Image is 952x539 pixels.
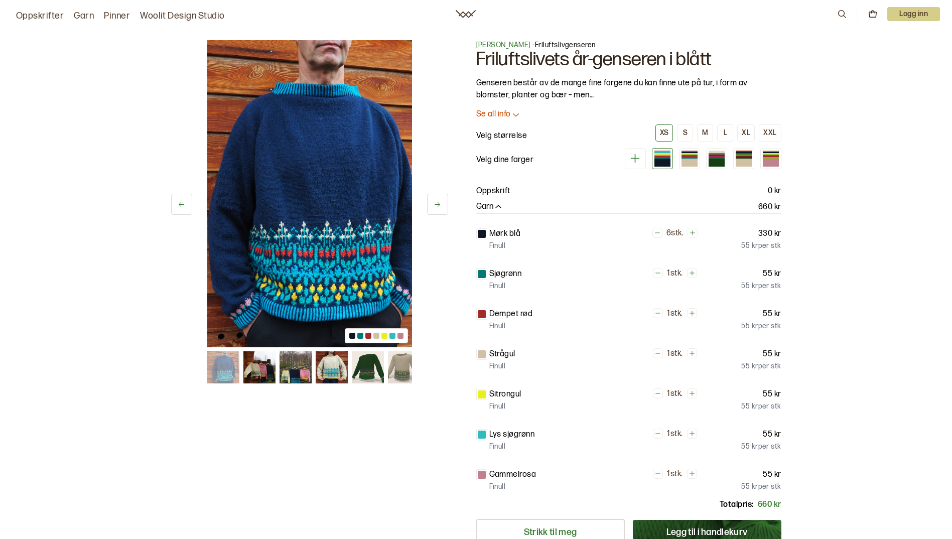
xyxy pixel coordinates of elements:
a: Oppskrifter [16,9,64,23]
div: Blå [652,148,673,169]
h1: Friluftslivets år-genseren i blått [476,50,781,69]
button: User dropdown [887,7,940,21]
p: 55 kr per stk [741,482,781,492]
p: 1 stk. [667,268,683,279]
div: XS [660,128,669,138]
p: 330 kr [758,228,781,240]
p: Totalpris: [720,499,754,511]
p: 1 stk. [667,429,683,440]
p: Strågul [489,348,515,360]
p: 1 stk. [667,309,683,319]
p: 55 kr per stk [741,442,781,452]
p: Sitrongul [489,388,521,400]
div: XL [742,128,750,138]
div: Strågul [679,148,700,169]
p: Finull [489,281,506,291]
p: 55 kr [763,469,781,481]
p: Gammelrosa [489,469,536,481]
p: Velg dine farger [476,154,534,166]
p: Se all info [476,109,511,120]
a: Pinner [104,9,130,23]
a: Garn [74,9,94,23]
p: Oppskrift [476,185,510,197]
p: Finull [489,241,506,251]
div: XXL [763,128,776,138]
div: L [724,128,727,138]
p: Velg størrelse [476,130,527,142]
p: 660 kr [758,499,781,511]
div: Strågul [733,148,754,169]
div: Grønnmelert [706,148,727,169]
p: 660 kr [758,201,781,213]
div: M [702,128,708,138]
div: Rosa [760,148,781,169]
p: 55 kr [763,429,781,441]
p: Genseren består av de mange fine fargene du kan finne ute på tur, i form av blomster, planter og ... [476,77,781,101]
button: XS [655,124,673,142]
p: Mørk blå [489,228,521,240]
p: Lys sjøgrønn [489,429,535,441]
p: 55 kr [763,348,781,360]
button: M [697,124,713,142]
a: [PERSON_NAME] [476,41,531,49]
p: Finull [489,442,506,452]
p: 1 stk. [667,389,683,399]
button: Garn [476,202,503,212]
p: 0 kr [768,185,781,197]
p: Finull [489,482,506,492]
button: L [717,124,733,142]
p: 55 kr per stk [741,281,781,291]
p: 55 kr per stk [741,241,781,251]
p: 55 kr per stk [741,321,781,331]
button: XL [737,124,755,142]
p: - Friluftslivgenseren [476,40,781,50]
p: Logg inn [887,7,940,21]
button: XXL [759,124,781,142]
p: 55 kr [763,268,781,280]
p: 1 stk. [667,469,683,480]
p: 55 kr [763,388,781,400]
p: 55 kr per stk [741,361,781,371]
p: Finull [489,401,506,412]
a: Woolit Design Studio [140,9,225,23]
div: S [683,128,688,138]
button: S [677,124,693,142]
p: 55 kr per stk [741,401,781,412]
button: Se all info [476,109,781,120]
p: Dempet rød [489,308,533,320]
p: Sjøgrønn [489,268,522,280]
img: Bilde av oppskrift [207,40,412,347]
p: Finull [489,361,506,371]
p: Finull [489,321,506,331]
p: 1 stk. [667,349,683,359]
p: 55 kr [763,308,781,320]
a: Woolit [456,10,476,18]
p: 6 stk. [666,228,684,239]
